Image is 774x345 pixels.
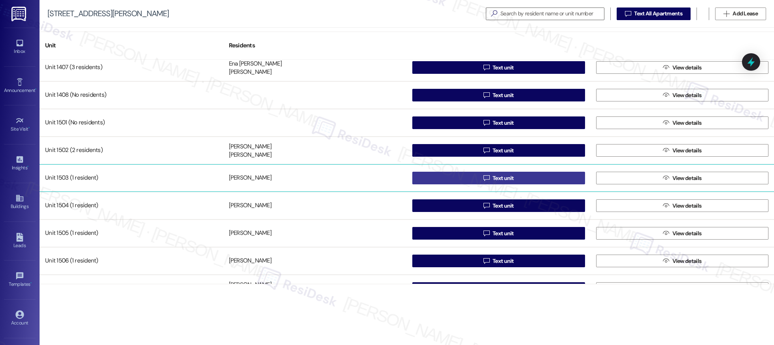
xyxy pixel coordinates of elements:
i:  [483,258,489,264]
button: Text unit [412,172,585,184]
span: View details [672,257,702,265]
button: View details [596,255,769,267]
a: Templates • [4,269,36,291]
i:  [663,64,669,71]
i:  [483,64,489,71]
span: • [35,86,36,92]
button: View details [596,144,769,157]
button: Text unit [412,144,585,157]
i:  [663,147,669,154]
i:  [483,202,489,209]
button: View details [596,282,769,295]
button: View details [596,89,769,101]
div: Unit 1504 (1 resident) [40,198,223,214]
div: [PERSON_NAME] [229,281,272,289]
input: Search by resident name or unit number [500,8,604,19]
div: Unit 1502 (2 residents) [40,142,223,158]
span: View details [672,91,702,99]
div: Unit [40,36,223,55]
button: Text All Apartments [617,7,691,20]
div: Unit 1503 (1 resident) [40,170,223,186]
a: Insights • [4,153,36,174]
i:  [483,175,489,181]
div: Unit 1407 (3 residents) [40,60,223,75]
span: View details [672,229,702,238]
div: Unit 1507 (2 residents) [40,281,223,296]
span: • [28,125,30,131]
span: View details [672,64,702,72]
div: [PERSON_NAME] [229,142,272,151]
div: [PERSON_NAME] [229,257,272,265]
button: View details [596,172,769,184]
button: Text unit [412,89,585,101]
a: Account [4,308,36,329]
button: View details [596,116,769,129]
a: Site Visit • [4,114,36,135]
i:  [483,92,489,98]
span: Text unit [493,202,514,210]
i:  [663,175,669,181]
span: • [30,280,32,286]
div: [PERSON_NAME] [229,229,272,238]
button: Text unit [412,199,585,212]
button: Text unit [412,282,585,295]
button: Add Lease [715,7,766,20]
span: View details [672,202,702,210]
div: Unit 1408 (No residents) [40,87,223,103]
i:  [663,92,669,98]
span: Text unit [493,229,514,238]
i:  [625,11,631,17]
button: Text unit [412,61,585,74]
span: Add Lease [732,9,758,18]
i:  [488,9,500,18]
div: Unit 1501 (No residents) [40,115,223,131]
span: • [27,164,28,169]
button: Text unit [412,255,585,267]
i:  [663,230,669,236]
button: Text unit [412,116,585,129]
div: Unit 1505 (1 resident) [40,225,223,241]
i:  [663,120,669,126]
button: View details [596,61,769,74]
a: Inbox [4,36,36,58]
i:  [723,11,729,17]
span: View details [672,119,702,127]
span: View details [672,146,702,155]
a: Leads [4,231,36,252]
span: Text All Apartments [634,9,682,18]
div: [PERSON_NAME] [229,151,272,159]
div: [STREET_ADDRESS][PERSON_NAME] [47,9,169,18]
button: View details [596,199,769,212]
button: View details [596,227,769,240]
span: Text unit [493,257,514,265]
span: Text unit [493,174,514,182]
i:  [663,258,669,264]
i:  [483,147,489,154]
div: Unit 1506 (1 resident) [40,253,223,269]
span: Text unit [493,119,514,127]
span: Text unit [493,146,514,155]
div: [PERSON_NAME] [229,68,272,77]
div: Residents [223,36,407,55]
div: [PERSON_NAME] [229,174,272,182]
img: ResiDesk Logo [11,7,28,21]
i:  [663,202,669,209]
div: [PERSON_NAME] [229,202,272,210]
i:  [483,230,489,236]
a: Buildings [4,191,36,213]
i:  [483,120,489,126]
div: Ena [PERSON_NAME] [229,60,282,68]
span: Text unit [493,91,514,99]
span: View details [672,174,702,182]
span: Text unit [493,64,514,72]
button: Text unit [412,227,585,240]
